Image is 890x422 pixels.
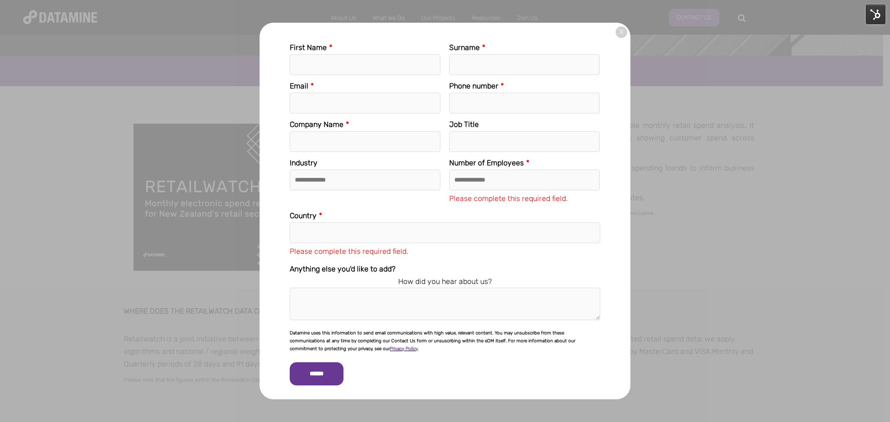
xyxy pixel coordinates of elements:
[616,26,627,38] a: X
[290,82,308,90] span: Email
[290,120,343,129] span: Company Name
[449,194,600,203] label: Please complete this required field.
[290,158,318,167] span: Industry
[290,43,327,52] span: First Name
[290,211,317,220] span: Country
[290,265,395,273] span: Anything else you'd like to add?
[866,5,885,24] img: HubSpot Tools Menu Toggle
[449,120,479,129] span: Job Title
[449,43,480,52] span: Surname
[449,82,498,90] span: Phone number
[290,247,600,256] label: Please complete this required field.
[390,346,418,352] a: Privacy Policy
[290,329,600,353] p: Datamine uses this information to send email communications with high value, relevant content. Yo...
[290,275,600,288] legend: How did you hear about us?
[449,158,524,167] span: Number of Employees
